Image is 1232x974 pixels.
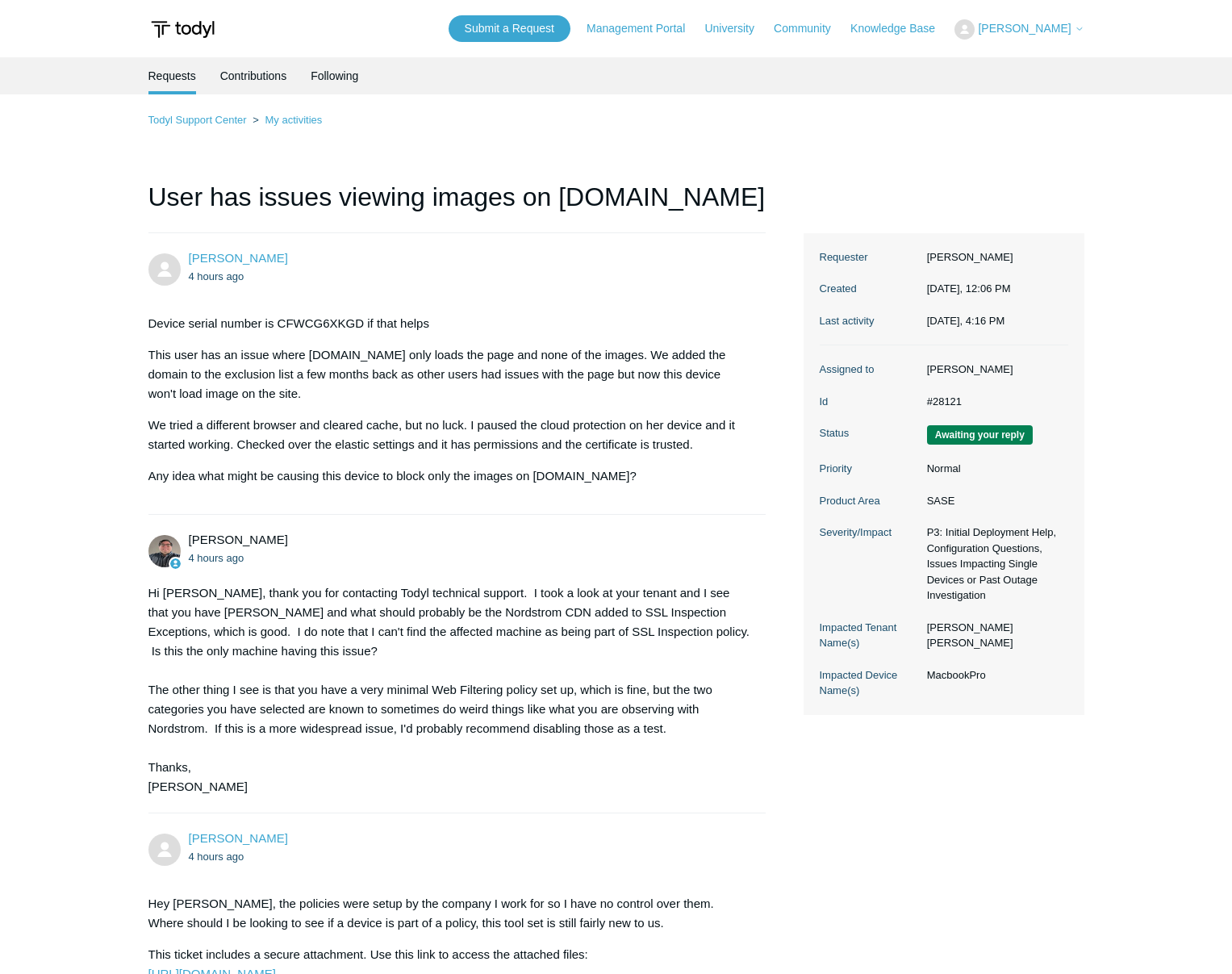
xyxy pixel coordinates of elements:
[220,57,287,94] a: Contributions
[820,461,919,477] dt: Priority
[148,345,750,403] p: This user has an issue where [DOMAIN_NAME] only loads the page and none of the images. We added t...
[820,394,919,410] dt: Id
[189,831,288,845] a: [PERSON_NAME]
[774,20,847,37] a: Community
[704,20,770,37] a: University
[927,315,1005,327] time: 09/15/2025, 16:16
[820,425,919,441] dt: Status
[148,178,766,233] h1: User has issues viewing images on [DOMAIN_NAME]
[820,667,919,699] dt: Impacted Device Name(s)
[148,314,750,333] p: Device serial number is CFWCG6XKGD if that helps
[820,249,919,265] dt: Requester
[148,114,250,126] li: Todyl Support Center
[189,851,244,863] time: 09/15/2025, 12:45
[189,251,288,265] span: Ken Lewellen
[189,270,244,282] time: 09/15/2025, 12:06
[189,533,288,546] span: Matt Robinson
[919,667,1068,683] dd: MacbookPro
[265,114,322,126] a: My activities
[148,416,750,454] p: We tried a different browser and cleared cache, but no luck. I paused the cloud protection on her...
[978,22,1071,35] span: [PERSON_NAME]
[820,620,919,651] dt: Impacted Tenant Name(s)
[820,281,919,297] dt: Created
[919,362,1068,378] dd: [PERSON_NAME]
[850,20,951,37] a: Knowledge Base
[148,466,750,486] p: Any idea what might be causing this device to block only the images on [DOMAIN_NAME]?
[927,425,1033,445] span: We are waiting for you to respond
[148,15,217,44] img: Todyl Support Center Help Center home page
[189,831,288,845] span: Ken Lewellen
[919,525,1068,604] dd: P3: Initial Deployment Help, Configuration Questions, Issues Impacting Single Devices or Past Out...
[148,894,750,933] p: Hey [PERSON_NAME], the policies were setup by the company I work for so I have no control over th...
[148,114,247,126] a: Todyl Support Center
[189,251,288,265] a: [PERSON_NAME]
[820,525,919,541] dt: Severity/Impact
[820,362,919,378] dt: Assigned to
[820,493,919,509] dt: Product Area
[189,552,244,564] time: 09/15/2025, 12:33
[954,19,1084,40] button: [PERSON_NAME]
[919,493,1068,509] dd: SASE
[148,57,196,94] li: Requests
[919,394,1068,410] dd: #28121
[927,282,1011,295] time: 09/15/2025, 12:06
[449,15,570,42] a: Submit a Request
[311,57,358,94] a: Following
[148,583,750,796] div: Hi [PERSON_NAME], thank you for contacting Todyl technical support. I took a look at your tenant ...
[919,461,1068,477] dd: Normal
[919,620,1068,651] dd: [PERSON_NAME] [PERSON_NAME]
[919,249,1068,265] dd: [PERSON_NAME]
[587,20,701,37] a: Management Portal
[249,114,322,126] li: My activities
[820,313,919,329] dt: Last activity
